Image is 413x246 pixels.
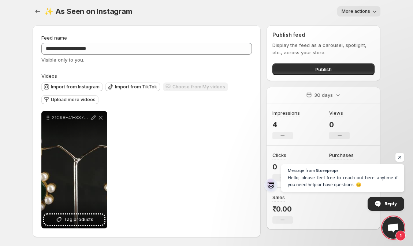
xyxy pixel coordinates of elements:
[41,57,84,63] span: Visible only to you.
[41,111,107,228] div: 21C98F41-3379-4AEE-93B0-DF1ACF9238F7Tag products
[337,6,380,16] button: More actions
[288,168,315,172] span: Message from
[272,31,375,38] h2: Publish feed
[329,151,354,159] h3: Purchases
[272,109,300,117] h3: Impressions
[41,82,103,91] button: Import from Instagram
[272,41,375,56] p: Display the feed as a carousel, spotlight, etc., across your store.
[329,162,354,171] p: 0
[44,214,104,225] button: Tag products
[41,35,67,41] span: Feed name
[272,120,300,129] p: 4
[41,73,57,79] span: Videos
[382,217,404,239] a: Open chat
[41,95,98,104] button: Upload more videos
[315,66,332,73] span: Publish
[105,82,160,91] button: Import from TikTok
[314,91,333,99] p: 30 days
[33,6,43,16] button: Settings
[395,231,406,241] span: 1
[329,109,343,117] h3: Views
[342,8,370,14] span: More actions
[288,174,398,188] span: Hello, please feel free to reach out here anytime if you need help or have questions. 😊
[384,197,397,210] span: Reply
[64,216,93,223] span: Tag products
[329,120,350,129] p: 0
[316,168,338,172] span: Storeprops
[115,84,157,90] span: Import from TikTok
[51,84,100,90] span: Import from Instagram
[52,115,90,121] p: 21C98F41-3379-4AEE-93B0-DF1ACF9238F7
[272,205,293,213] p: ₹0.00
[272,162,293,171] p: 0
[44,7,132,16] span: ✨ As Seen on Instagram
[272,63,375,75] button: Publish
[51,97,96,103] span: Upload more videos
[272,151,286,159] h3: Clicks
[272,194,285,201] h3: Sales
